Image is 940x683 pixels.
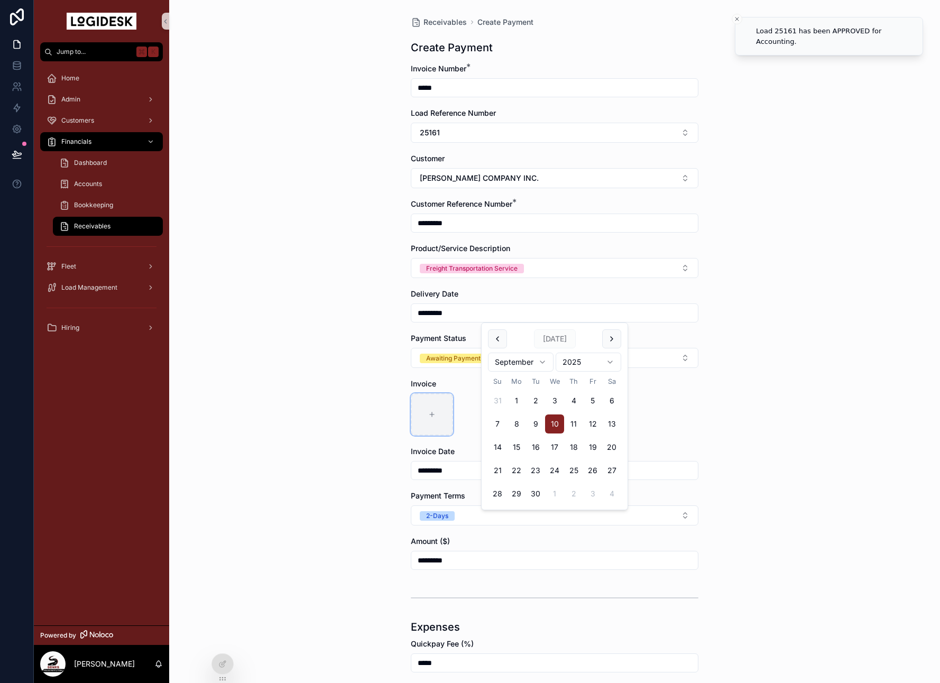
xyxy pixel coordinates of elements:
[74,180,102,188] span: Accounts
[411,379,436,388] span: Invoice
[40,318,163,337] a: Hiring
[411,154,445,163] span: Customer
[602,438,621,457] button: Saturday, September 20th, 2025
[602,484,621,503] button: Saturday, October 4th, 2025
[53,217,163,236] a: Receivables
[61,95,80,104] span: Admin
[426,354,481,363] div: Awaiting Payment
[411,620,460,634] h1: Expenses
[411,258,698,278] button: Select Button
[488,461,507,480] button: Sunday, September 21st, 2025
[564,376,583,387] th: Thursday
[526,376,545,387] th: Tuesday
[545,438,564,457] button: Wednesday, September 17th, 2025
[477,17,533,27] a: Create Payment
[40,69,163,88] a: Home
[564,438,583,457] button: Thursday, September 18th, 2025
[61,262,76,271] span: Fleet
[420,127,440,138] span: 25161
[411,537,450,546] span: Amount ($)
[507,484,526,503] button: Monday, September 29th, 2025
[545,391,564,410] button: Wednesday, September 3rd, 2025
[420,263,524,273] button: Unselect FREIGHT_TRANSPORTATION_SERVICE
[526,438,545,457] button: Tuesday, September 16th, 2025
[411,447,455,456] span: Invoice Date
[732,14,742,24] button: Close toast
[61,74,79,82] span: Home
[411,123,698,143] button: Select Button
[426,511,448,521] div: 2-Days
[411,199,512,208] span: Customer Reference Number
[507,438,526,457] button: Monday, September 15th, 2025
[602,461,621,480] button: Saturday, September 27th, 2025
[61,324,79,332] span: Hiring
[756,26,914,47] div: Load 25161 has been APPROVED for Accounting.
[564,391,583,410] button: Thursday, September 4th, 2025
[411,348,698,368] button: Select Button
[488,376,621,503] table: September 2025
[507,376,526,387] th: Monday
[411,244,510,253] span: Product/Service Description
[74,201,113,209] span: Bookkeeping
[507,461,526,480] button: Monday, September 22nd, 2025
[602,376,621,387] th: Saturday
[545,376,564,387] th: Wednesday
[411,168,698,188] button: Select Button
[526,414,545,433] button: Tuesday, September 9th, 2025
[40,132,163,151] a: Financials
[411,289,458,298] span: Delivery Date
[61,137,91,146] span: Financials
[583,484,602,503] button: Friday, October 3rd, 2025
[583,391,602,410] button: Friday, September 5th, 2025
[564,414,583,433] button: Thursday, September 11th, 2025
[507,391,526,410] button: Monday, September 1st, 2025
[488,414,507,433] button: Sunday, September 7th, 2025
[488,484,507,503] button: Sunday, September 28th, 2025
[67,13,136,30] img: App logo
[53,174,163,193] a: Accounts
[411,40,493,55] h1: Create Payment
[74,659,135,669] p: [PERSON_NAME]
[149,48,158,56] span: K
[411,334,466,343] span: Payment Status
[40,111,163,130] a: Customers
[423,17,467,27] span: Receivables
[74,159,107,167] span: Dashboard
[34,625,169,645] a: Powered by
[411,108,496,117] span: Load Reference Number
[61,116,94,125] span: Customers
[488,391,507,410] button: Sunday, August 31st, 2025
[74,222,110,230] span: Receivables
[507,414,526,433] button: Monday, September 8th, 2025
[40,631,76,640] span: Powered by
[411,17,467,27] a: Receivables
[53,196,163,215] a: Bookkeeping
[583,461,602,480] button: Friday, September 26th, 2025
[583,414,602,433] button: Friday, September 12th, 2025
[564,484,583,503] button: Thursday, October 2nd, 2025
[40,278,163,297] a: Load Management
[40,42,163,61] button: Jump to...K
[411,505,698,525] button: Select Button
[526,391,545,410] button: Tuesday, September 2nd, 2025
[420,173,539,183] span: [PERSON_NAME] COMPANY INC.
[564,461,583,480] button: Thursday, September 25th, 2025
[488,376,507,387] th: Sunday
[61,283,117,292] span: Load Management
[488,438,507,457] button: Sunday, September 14th, 2025
[411,639,474,648] span: Quickpay Fee (%)
[411,491,465,500] span: Payment Terms
[40,257,163,276] a: Fleet
[40,90,163,109] a: Admin
[53,153,163,172] a: Dashboard
[602,391,621,410] button: Saturday, September 6th, 2025
[545,461,564,480] button: Wednesday, September 24th, 2025
[34,61,169,351] div: scrollable content
[602,414,621,433] button: Saturday, September 13th, 2025
[545,414,564,433] button: Today, Wednesday, September 10th, 2025, selected
[426,264,518,273] div: Freight Transportation Service
[545,484,564,503] button: Wednesday, October 1st, 2025
[583,438,602,457] button: Friday, September 19th, 2025
[583,376,602,387] th: Friday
